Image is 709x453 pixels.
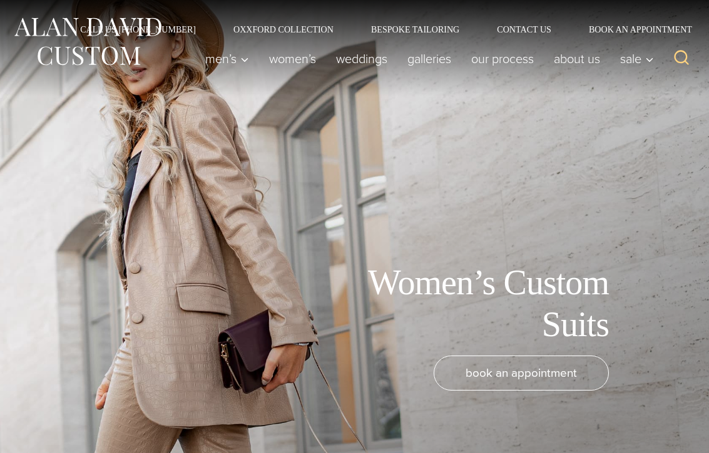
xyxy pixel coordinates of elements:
a: Our Process [461,46,544,71]
a: weddings [326,46,397,71]
nav: Secondary Navigation [61,25,696,34]
a: book an appointment [434,356,609,391]
a: Bespoke Tailoring [352,25,478,34]
a: Women’s [259,46,326,71]
span: book an appointment [466,364,577,382]
a: Book an Appointment [570,25,696,34]
a: About Us [544,46,610,71]
img: Alan David Custom [13,14,163,69]
a: Galleries [397,46,461,71]
span: Sale [620,52,654,65]
span: Men’s [205,52,249,65]
a: Call Us [PHONE_NUMBER] [61,25,215,34]
h1: Women’s Custom Suits [327,262,609,346]
nav: Primary Navigation [195,46,660,71]
button: View Search Form [666,44,696,74]
a: Contact Us [478,25,570,34]
a: Oxxford Collection [215,25,352,34]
